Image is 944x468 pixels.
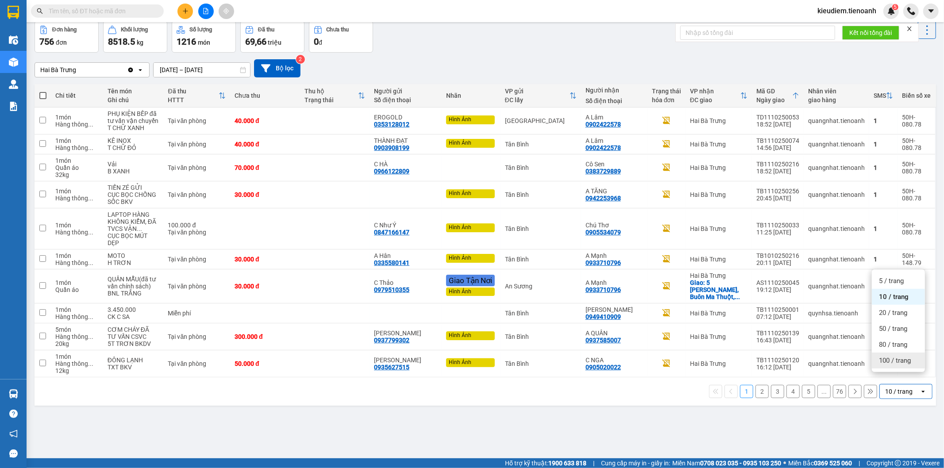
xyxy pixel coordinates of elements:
div: TB1110250139 [756,330,799,337]
div: 0847166147 [374,229,409,236]
span: ... [88,144,93,151]
div: Hàng thông thường [55,229,98,236]
span: kg [137,39,143,46]
div: Ghi chú [108,96,159,104]
div: AS1110250045 [756,279,799,286]
div: 0353128012 [374,121,409,128]
div: Tại văn phòng [168,229,226,236]
div: A Lâm [586,137,643,144]
button: 1 [740,385,753,398]
div: 1 món [55,353,98,360]
div: 0949410909 [586,313,621,320]
div: Biển số xe [902,92,931,99]
div: Đã thu [168,88,219,95]
div: 0933710796 [586,286,621,293]
th: Toggle SortBy [501,84,581,107]
div: 1 món [55,306,98,313]
div: 07:12 [DATE] [756,313,799,320]
div: Nhân viên [808,88,865,95]
span: 5 / trang [879,276,904,285]
th: Toggle SortBy [869,84,898,107]
span: ... [88,333,93,340]
div: Tại văn phòng [168,164,226,171]
button: Đã thu69,66 triệu [240,21,304,53]
div: Tại văn phòng [168,360,226,367]
div: CỤC BỌC CHỐNG SỐC BKV [108,191,159,205]
div: An Sương [505,283,577,290]
div: Số điện thoại [586,97,643,104]
div: 1 món [55,137,98,144]
span: 50 / trang [879,324,907,333]
div: TB1110250001 [756,306,799,313]
span: | [593,458,594,468]
div: Giao Tận Nơi [446,275,495,286]
div: Hàng thông thường [55,333,98,340]
th: Toggle SortBy [163,84,230,107]
div: 30.000 đ [235,256,296,263]
div: Tên món [108,88,159,95]
div: Tân Bình [505,164,577,171]
div: THÀNH ĐẠT [374,137,437,144]
button: Khối lượng8518.5kg [103,21,167,53]
div: Hình Ảnh [446,189,495,198]
span: đơn [56,39,67,46]
div: Tân Bình [505,256,577,263]
div: Tân Bình [505,310,577,317]
div: ĐC giao [690,96,740,104]
div: T CHỮ XANH [108,124,159,131]
div: Quần áo [55,164,98,171]
div: 18:52 [DATE] [756,121,799,128]
div: 1 [874,164,893,171]
span: món [198,39,210,46]
div: A Lâm [586,114,643,121]
div: A Hân [374,252,437,259]
div: Số điện thoại [374,96,437,104]
div: ĐÔNG LẠNH [108,357,159,364]
div: TB1010250216 [756,252,799,259]
div: 1 [874,191,893,198]
div: A Mạnh [586,252,643,259]
div: 0902422578 [586,121,621,128]
div: 16:12 [DATE] [756,364,799,371]
div: A QUÂN [586,330,643,337]
input: Select a date range. [154,63,250,77]
div: 1 [874,141,893,148]
div: 300.000 đ [235,333,296,340]
div: 5 món [55,326,98,333]
div: C Thảo [374,279,437,286]
button: aim [219,4,234,19]
div: TB1110250120 [756,357,799,364]
img: logo [4,6,26,28]
div: 20:45 [DATE] [756,195,799,202]
strong: 1900 633 614 [60,22,98,28]
button: 3 [771,385,784,398]
strong: 1900 633 818 [548,460,586,467]
img: warehouse-icon [9,80,18,89]
div: H TRƠN [108,259,159,266]
span: ĐC: [STREET_ADDRESS] BMT [4,43,64,47]
div: Thu hộ [304,88,358,95]
div: C HÀ [374,161,437,168]
input: Selected Hai Bà Trưng . [77,65,78,74]
div: 1 món [55,157,98,164]
div: Hai Bà Trưng [690,310,747,317]
div: 3.450.000 [108,306,159,313]
div: Hai Bà Trưng [690,225,747,232]
div: 20 kg [55,340,98,347]
div: Hai Bà Trưng [690,164,747,171]
div: 1 món [55,222,98,229]
div: Đơn hàng [52,27,77,33]
div: Số lượng [189,27,212,33]
div: QUẦN MẪU(đã tư vấn chính sách) [108,276,159,290]
div: 19:12 [DATE] [756,286,799,293]
button: ... [817,385,831,398]
span: search [37,8,43,14]
div: 0942253968 [586,195,621,202]
div: A TĂNG [586,188,643,195]
span: kieudiem.tienoanh [810,5,883,16]
span: ---------------------------------------------- [19,58,114,65]
div: PHỤ KIỆN BẾP đã tư vấn vận chuyển [108,110,159,124]
button: caret-down [923,4,939,19]
div: 32 kg [55,171,98,178]
div: Hình Ảnh [446,223,495,232]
